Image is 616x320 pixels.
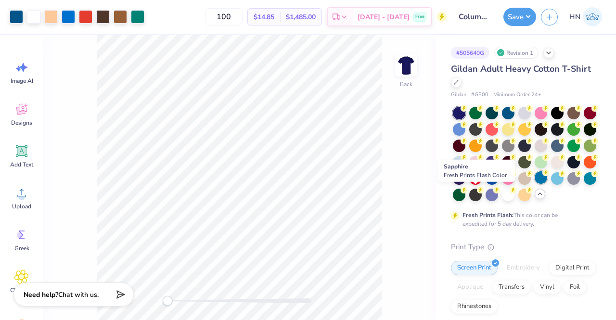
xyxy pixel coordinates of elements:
[462,211,513,219] strong: Fresh Prints Flash:
[583,7,602,26] img: Huda Nadeem
[569,12,580,23] span: HN
[471,91,488,99] span: # G500
[58,290,99,299] span: Chat with us.
[451,299,498,314] div: Rhinestones
[10,161,33,168] span: Add Text
[451,91,466,99] span: Gildan
[534,280,561,294] div: Vinyl
[14,244,29,252] span: Greek
[494,47,539,59] div: Revision 1
[400,80,412,89] div: Back
[163,296,172,306] div: Accessibility label
[451,63,591,75] span: Gildan Adult Heavy Cotton T-Shirt
[451,47,489,59] div: # 505640G
[564,280,586,294] div: Foil
[565,7,606,26] a: HN
[493,91,541,99] span: Minimum Order: 24 +
[24,290,58,299] strong: Need help?
[286,12,316,22] span: $1,485.00
[6,286,38,302] span: Clipart & logos
[451,7,499,26] input: Untitled Design
[12,203,31,210] span: Upload
[254,12,274,22] span: $14.85
[397,56,416,75] img: Back
[549,261,596,275] div: Digital Print
[500,261,546,275] div: Embroidery
[11,77,33,85] span: Image AI
[358,12,410,22] span: [DATE] - [DATE]
[462,211,581,228] div: This color can be expedited for 5 day delivery.
[451,280,489,294] div: Applique
[503,8,536,26] button: Save
[438,160,515,182] div: Sapphire
[205,8,243,26] input: – –
[415,13,424,20] span: Free
[451,261,498,275] div: Screen Print
[451,242,597,253] div: Print Type
[492,280,531,294] div: Transfers
[11,119,32,127] span: Designs
[444,171,507,179] span: Fresh Prints Flash Color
